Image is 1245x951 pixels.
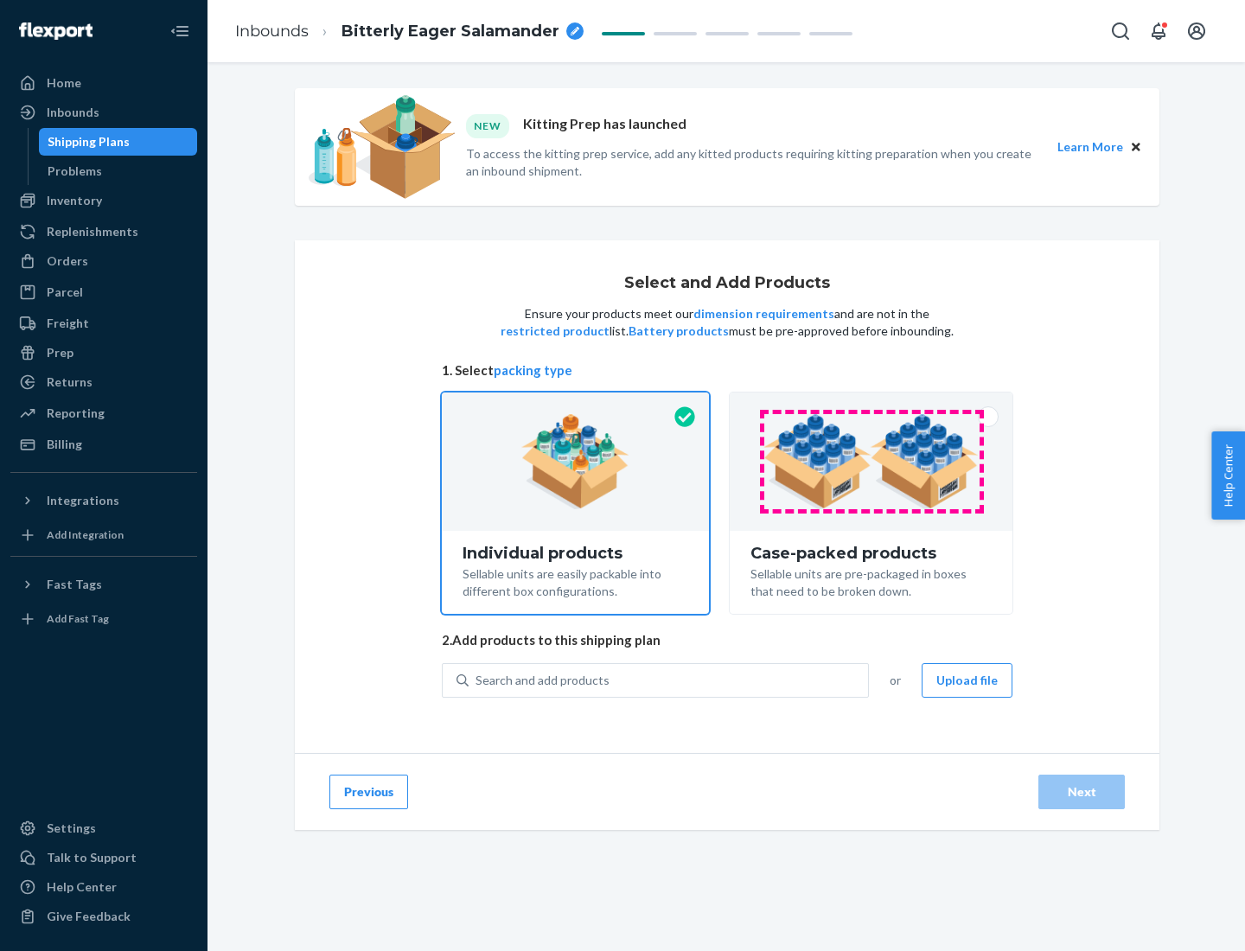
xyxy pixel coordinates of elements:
div: Give Feedback [47,908,131,925]
a: Help Center [10,873,197,901]
div: Case-packed products [750,545,992,562]
span: Bitterly Eager Salamander [342,21,559,43]
a: Freight [10,310,197,337]
button: Give Feedback [10,903,197,930]
div: Settings [47,820,96,837]
button: Next [1038,775,1125,809]
div: Billing [47,436,82,453]
a: Orders [10,247,197,275]
div: Add Fast Tag [47,611,109,626]
div: Prep [47,344,73,361]
button: Help Center [1211,431,1245,520]
a: Talk to Support [10,844,197,871]
a: Replenishments [10,218,197,246]
button: dimension requirements [693,305,834,322]
div: Add Integration [47,527,124,542]
p: Ensure your products meet our and are not in the list. must be pre-approved before inbounding. [499,305,955,340]
div: Fast Tags [47,576,102,593]
div: Problems [48,163,102,180]
button: Open account menu [1179,14,1214,48]
button: Battery products [629,322,729,340]
div: Help Center [47,878,117,896]
span: 2. Add products to this shipping plan [442,631,1012,649]
a: Prep [10,339,197,367]
a: Inbounds [10,99,197,126]
a: Parcel [10,278,197,306]
div: Replenishments [47,223,138,240]
div: Shipping Plans [48,133,130,150]
button: Close Navigation [163,14,197,48]
div: Individual products [463,545,688,562]
button: restricted product [501,322,610,340]
div: Inbounds [47,104,99,121]
ol: breadcrumbs [221,6,597,57]
img: individual-pack.facf35554cb0f1810c75b2bd6df2d64e.png [521,414,629,509]
div: Sellable units are pre-packaged in boxes that need to be broken down. [750,562,992,600]
div: Freight [47,315,89,332]
p: Kitting Prep has launched [523,114,686,137]
div: Reporting [47,405,105,422]
img: case-pack.59cecea509d18c883b923b81aeac6d0b.png [763,414,979,509]
span: or [890,672,901,689]
div: Home [47,74,81,92]
button: Open Search Box [1103,14,1138,48]
a: Inbounds [235,22,309,41]
a: Inventory [10,187,197,214]
div: NEW [466,114,509,137]
div: Returns [47,373,93,391]
span: 1. Select [442,361,1012,380]
a: Shipping Plans [39,128,198,156]
button: Open notifications [1141,14,1176,48]
div: Orders [47,252,88,270]
a: Reporting [10,399,197,427]
button: Learn More [1057,137,1123,156]
button: Fast Tags [10,571,197,598]
p: To access the kitting prep service, add any kitted products requiring kitting preparation when yo... [466,145,1042,180]
div: Search and add products [476,672,610,689]
img: Flexport logo [19,22,93,40]
button: Upload file [922,663,1012,698]
button: packing type [494,361,572,380]
div: Parcel [47,284,83,301]
a: Home [10,69,197,97]
div: Integrations [47,492,119,509]
a: Returns [10,368,197,396]
a: Add Integration [10,521,197,549]
button: Previous [329,775,408,809]
div: Inventory [47,192,102,209]
div: Next [1053,783,1110,801]
button: Close [1127,137,1146,156]
h1: Select and Add Products [624,275,830,292]
a: Settings [10,814,197,842]
a: Billing [10,431,197,458]
button: Integrations [10,487,197,514]
a: Problems [39,157,198,185]
div: Sellable units are easily packable into different box configurations. [463,562,688,600]
a: Add Fast Tag [10,605,197,633]
div: Talk to Support [47,849,137,866]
